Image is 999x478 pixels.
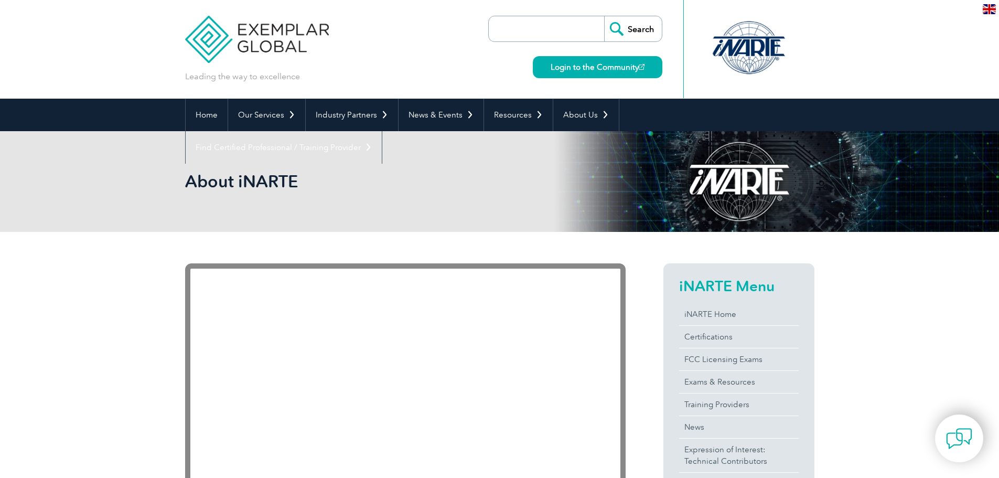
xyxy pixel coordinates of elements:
a: Training Providers [679,394,799,416]
a: Login to the Community [533,56,662,78]
a: Find Certified Professional / Training Provider [186,131,382,164]
input: Search [604,16,662,41]
img: en [983,4,996,14]
a: News & Events [399,99,484,131]
a: Industry Partners [306,99,398,131]
h2: iNARTE Menu [679,278,799,294]
a: Home [186,99,228,131]
a: FCC Licensing Exams [679,348,799,370]
a: News [679,416,799,438]
a: Exams & Resources [679,371,799,393]
a: Resources [484,99,553,131]
img: contact-chat.png [946,426,972,452]
a: Certifications [679,326,799,348]
a: About Us [553,99,619,131]
img: open_square.png [639,64,644,70]
a: iNARTE Home [679,303,799,325]
a: Our Services [228,99,305,131]
h2: About iNARTE [185,173,626,190]
p: Leading the way to excellence [185,71,300,82]
a: Expression of Interest:Technical Contributors [679,439,799,472]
